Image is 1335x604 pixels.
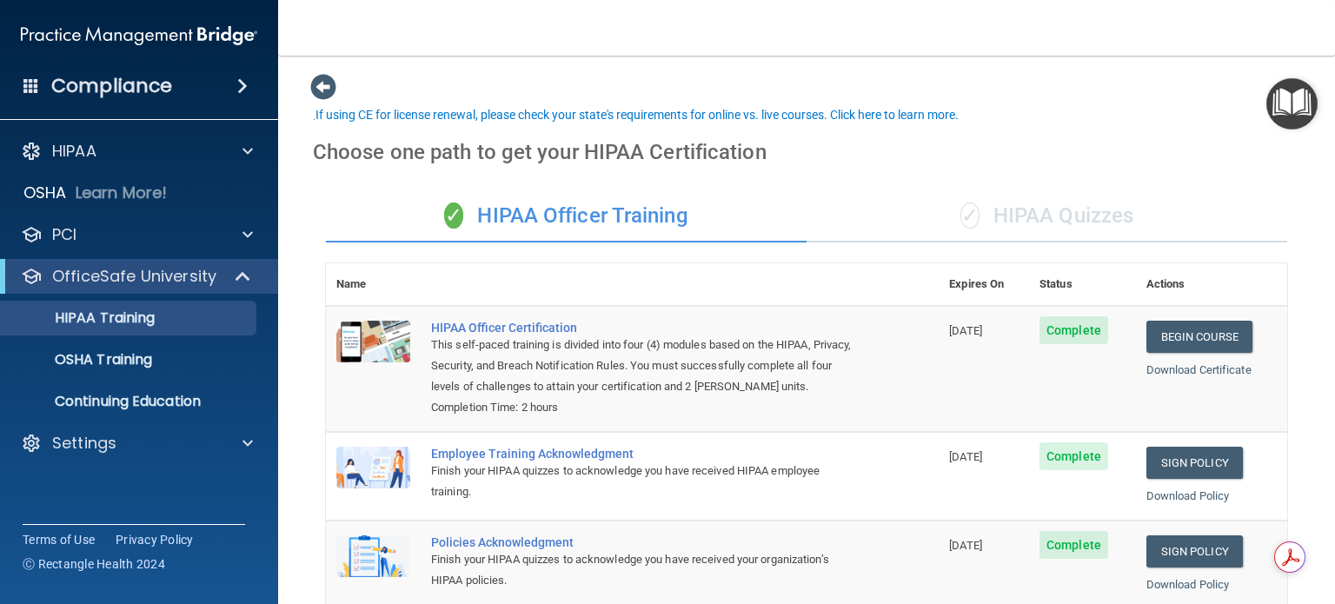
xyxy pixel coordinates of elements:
[431,397,852,418] div: Completion Time: 2 hours
[11,351,152,368] p: OSHA Training
[939,263,1029,306] th: Expires On
[313,106,961,123] button: If using CE for license renewal, please check your state's requirements for online vs. live cours...
[326,263,421,306] th: Name
[23,555,165,573] span: Ⓒ Rectangle Health 2024
[1146,363,1252,376] a: Download Certificate
[52,141,96,162] p: HIPAA
[21,18,257,53] img: PMB logo
[949,450,982,463] span: [DATE]
[52,224,76,245] p: PCI
[1266,78,1318,129] button: Open Resource Center
[76,183,168,203] p: Learn More!
[21,266,252,287] a: OfficeSafe University
[431,447,852,461] div: Employee Training Acknowledgment
[1029,263,1136,306] th: Status
[807,190,1287,242] div: HIPAA Quizzes
[21,433,253,454] a: Settings
[52,266,216,287] p: OfficeSafe University
[949,539,982,552] span: [DATE]
[1146,578,1230,591] a: Download Policy
[1146,321,1252,353] a: Begin Course
[21,224,253,245] a: PCI
[21,141,253,162] a: HIPAA
[431,321,852,335] a: HIPAA Officer Certification
[116,531,194,548] a: Privacy Policy
[960,202,980,229] span: ✓
[431,535,852,549] div: Policies Acknowledgment
[431,335,852,397] div: This self-paced training is divided into four (4) modules based on the HIPAA, Privacy, Security, ...
[11,309,155,327] p: HIPAA Training
[1039,316,1108,344] span: Complete
[313,127,1300,177] div: Choose one path to get your HIPAA Certification
[315,109,959,121] div: If using CE for license renewal, please check your state's requirements for online vs. live cours...
[52,433,116,454] p: Settings
[1146,489,1230,502] a: Download Policy
[431,461,852,502] div: Finish your HIPAA quizzes to acknowledge you have received HIPAA employee training.
[313,89,338,123] a: Back
[51,74,172,98] h4: Compliance
[1146,447,1243,479] a: Sign Policy
[11,393,249,410] p: Continuing Education
[431,549,852,591] div: Finish your HIPAA quizzes to acknowledge you have received your organization’s HIPAA policies.
[1136,263,1287,306] th: Actions
[23,531,95,548] a: Terms of Use
[1146,535,1243,567] a: Sign Policy
[1039,442,1108,470] span: Complete
[949,324,982,337] span: [DATE]
[23,183,67,203] p: OSHA
[326,190,807,242] div: HIPAA Officer Training
[444,202,463,229] span: ✓
[1039,531,1108,559] span: Complete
